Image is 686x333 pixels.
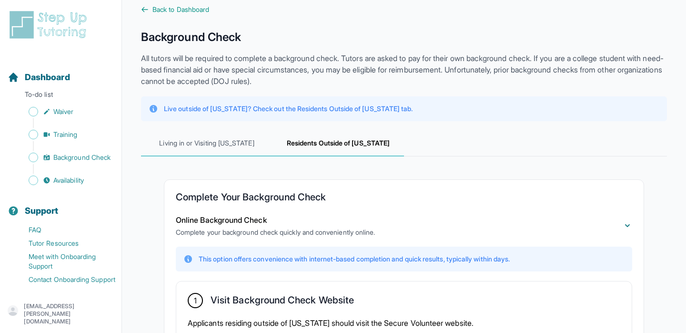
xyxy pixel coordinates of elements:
[8,10,92,40] img: logo
[141,30,667,45] h1: Background Check
[8,302,114,325] button: [EMAIL_ADDRESS][PERSON_NAME][DOMAIN_NAME]
[8,223,121,237] a: FAQ
[141,52,667,87] p: All tutors will be required to complete a background check. Tutors are asked to pay for their own...
[272,131,404,156] span: Residents Outside of [US_STATE]
[8,151,121,164] a: Background Check
[194,295,197,306] span: 1
[8,174,121,187] a: Availability
[24,302,114,325] p: [EMAIL_ADDRESS][PERSON_NAME][DOMAIN_NAME]
[53,107,73,116] span: Waiver
[141,5,667,14] a: Back to Dashboard
[53,176,84,185] span: Availability
[176,191,632,207] h2: Complete Your Background Check
[8,273,121,286] a: Contact Onboarding Support
[8,237,121,250] a: Tutor Resources
[25,204,59,218] span: Support
[8,128,121,141] a: Training
[199,254,510,264] p: This option offers convenience with internet-based completion and quick results, typically within...
[4,90,118,103] p: To-do list
[141,131,667,156] nav: Tabs
[176,228,375,237] p: Complete your background check quickly and conveniently online.
[176,215,267,225] span: Online Background Check
[176,214,632,237] button: Online Background CheckComplete your background check quickly and conveniently online.
[141,131,272,156] span: Living in or Visiting [US_STATE]
[164,104,413,114] p: Live outside of [US_STATE]? Check out the Residents Outside of [US_STATE] tab.
[53,130,78,139] span: Training
[8,71,70,84] a: Dashboard
[25,71,70,84] span: Dashboard
[211,294,354,310] h2: Visit Background Check Website
[4,55,118,88] button: Dashboard
[8,105,121,118] a: Waiver
[8,250,121,273] a: Meet with Onboarding Support
[188,317,620,329] p: Applicants residing outside of [US_STATE] should visit the Secure Volunteer website.
[53,153,111,162] span: Background Check
[4,189,118,221] button: Support
[152,5,209,14] span: Back to Dashboard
